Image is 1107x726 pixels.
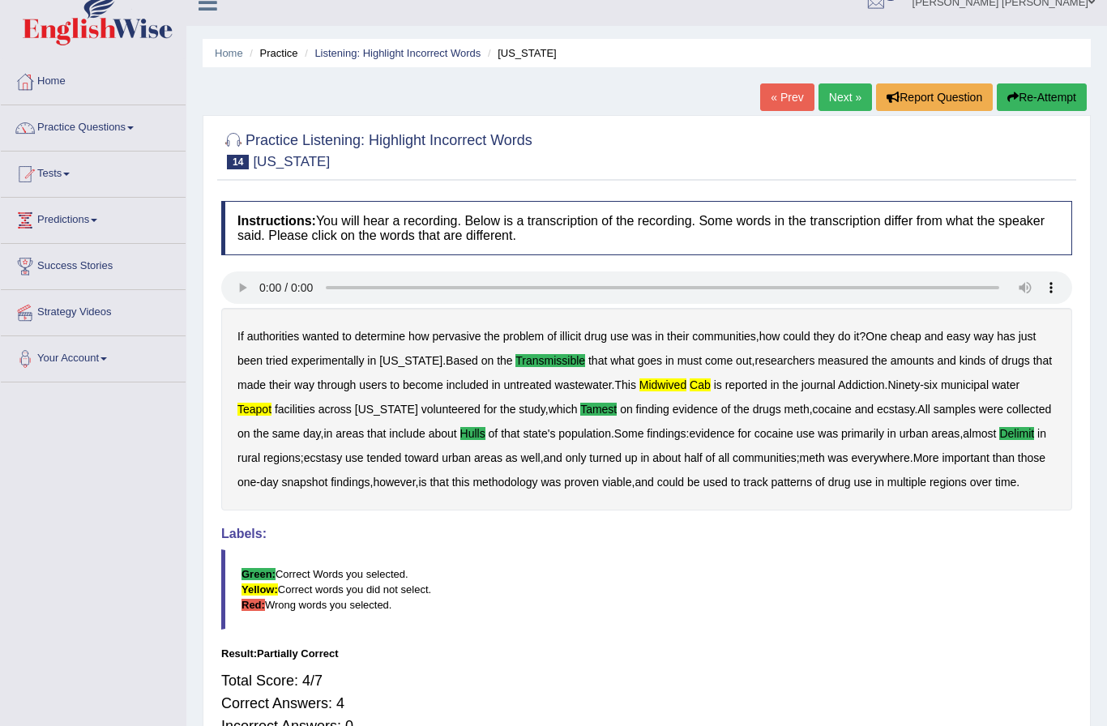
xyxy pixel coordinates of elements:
[677,354,702,367] b: must
[736,354,751,367] b: out
[818,427,838,440] b: was
[446,354,478,367] b: Based
[323,427,332,440] b: in
[342,330,352,343] b: to
[1019,330,1036,343] b: just
[960,354,986,367] b: kinds
[266,354,288,367] b: tried
[931,427,960,440] b: areas
[429,427,457,440] b: about
[447,378,489,391] b: included
[221,527,1072,541] h4: Labels:
[260,476,279,489] b: day
[275,403,315,416] b: facilities
[1,105,186,146] a: Practice Questions
[963,427,996,440] b: almost
[813,403,852,416] b: cocaine
[610,330,629,343] b: use
[851,451,909,464] b: everywhere
[1037,427,1046,440] b: in
[871,354,887,367] b: the
[891,330,921,343] b: cheap
[814,330,835,343] b: they
[689,427,734,440] b: evidence
[673,403,718,416] b: evidence
[1,198,186,238] a: Predictions
[558,427,611,440] b: population
[390,378,400,391] b: to
[331,476,370,489] b: findings
[355,403,418,416] b: [US_STATE]
[379,354,442,367] b: [US_STATE]
[367,451,402,464] b: tended
[771,378,780,391] b: in
[754,354,814,367] b: researchers
[589,451,622,464] b: turned
[993,451,1015,464] b: than
[237,354,263,367] b: been
[501,427,519,440] b: that
[753,403,781,416] b: drugs
[706,451,716,464] b: of
[489,427,498,440] b: of
[237,330,244,343] b: If
[657,476,684,489] b: could
[714,378,722,391] b: is
[304,451,342,464] b: ecstasy
[1002,354,1030,367] b: drugs
[995,476,1016,489] b: time
[690,378,711,391] b: cab
[655,330,664,343] b: in
[625,451,638,464] b: up
[253,427,268,440] b: the
[430,476,448,489] b: that
[783,378,798,391] b: the
[221,129,532,169] h2: Practice Listening: Highlight Incorrect Words
[247,330,300,343] b: authorities
[452,476,470,489] b: this
[875,476,884,489] b: in
[474,451,502,464] b: areas
[638,354,662,367] b: goes
[272,427,300,440] b: same
[221,549,1072,630] blockquote: Correct Words you selected. Correct words you did not select. Wrong words you selected.
[345,451,364,464] b: use
[294,378,314,391] b: way
[635,476,653,489] b: and
[705,354,733,367] b: come
[564,476,599,489] b: proven
[500,403,515,416] b: the
[667,330,689,343] b: their
[547,330,557,343] b: of
[253,154,330,169] small: [US_STATE]
[580,403,617,416] b: tamest
[541,476,561,489] b: was
[631,330,652,343] b: was
[408,330,430,343] b: how
[854,476,873,489] b: use
[523,427,555,440] b: state's
[515,354,585,367] b: transmissible
[941,378,989,391] b: municipal
[815,476,825,489] b: of
[771,476,813,489] b: patterns
[318,378,356,391] b: through
[403,378,443,391] b: become
[818,354,868,367] b: measured
[721,403,731,416] b: of
[481,354,494,367] b: on
[484,330,499,343] b: the
[237,378,266,391] b: made
[979,403,1003,416] b: were
[783,330,810,343] b: could
[1,152,186,192] a: Tests
[1,290,186,331] a: Strategy Videos
[303,427,321,440] b: day
[1007,403,1051,416] b: collected
[359,378,387,391] b: users
[503,330,545,343] b: problem
[917,403,930,416] b: All
[544,451,562,464] b: and
[801,378,836,391] b: journal
[942,451,989,464] b: important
